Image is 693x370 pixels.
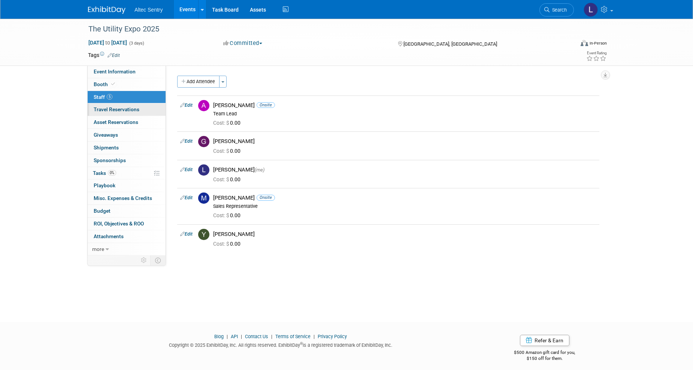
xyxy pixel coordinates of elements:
a: Shipments [88,142,166,154]
span: (me) [255,167,264,173]
a: more [88,243,166,255]
span: Cost: $ [213,120,230,126]
span: more [92,246,104,252]
img: G.jpg [198,136,209,147]
img: ExhibitDay [88,6,125,14]
img: A.jpg [198,100,209,111]
a: API [231,334,238,339]
span: [DATE] [DATE] [88,39,127,46]
a: Terms of Service [275,334,311,339]
a: Search [539,3,574,16]
a: Blog [214,334,224,339]
span: Cost: $ [213,148,230,154]
span: Onsite [257,195,275,200]
span: 0.00 [213,241,243,247]
div: [PERSON_NAME] [213,194,596,201]
a: ROI, Objectives & ROO [88,218,166,230]
span: | [269,334,274,339]
a: Travel Reservations [88,103,166,116]
span: 0.00 [213,212,243,218]
span: Staff [94,94,112,100]
span: Asset Reservations [94,119,138,125]
div: $150 off for them. [484,355,605,362]
span: | [312,334,317,339]
a: Edit [108,53,120,58]
div: $500 Amazon gift card for you, [484,345,605,362]
a: Playbook [88,179,166,192]
a: Contact Us [245,334,268,339]
a: Edit [180,231,193,237]
span: to [104,40,111,46]
span: 0.00 [213,176,243,182]
div: [PERSON_NAME] [213,102,596,109]
span: 0.00 [213,120,243,126]
span: Cost: $ [213,241,230,247]
span: Tasks [93,170,116,176]
sup: ® [300,342,303,346]
td: Tags [88,51,120,59]
img: Y.jpg [198,229,209,240]
a: Attachments [88,230,166,243]
span: Giveaways [94,132,118,138]
a: Edit [180,103,193,108]
span: 0% [108,170,116,176]
span: Cost: $ [213,176,230,182]
img: L.jpg [198,164,209,176]
span: Playbook [94,182,115,188]
div: [PERSON_NAME] [213,138,596,145]
a: Privacy Policy [318,334,347,339]
button: Add Attendee [177,76,220,88]
span: Booth [94,81,116,87]
td: Toggle Event Tabs [151,255,166,265]
div: Sales Representative [213,203,596,209]
span: Travel Reservations [94,106,139,112]
span: | [239,334,244,339]
a: Refer & Earn [520,335,569,346]
td: Personalize Event Tab Strip [137,255,151,265]
a: Asset Reservations [88,116,166,128]
img: Leisa Taylor [584,3,598,17]
span: Shipments [94,145,119,151]
a: Edit [180,139,193,144]
div: Copyright © 2025 ExhibitDay, Inc. All rights reserved. ExhibitDay is a registered trademark of Ex... [88,340,473,349]
div: The Utility Expo 2025 [86,22,563,36]
a: Booth [88,78,166,91]
span: Event Information [94,69,136,75]
span: [GEOGRAPHIC_DATA], [GEOGRAPHIC_DATA] [403,41,497,47]
img: M.jpg [198,192,209,204]
div: [PERSON_NAME] [213,231,596,238]
div: Event Rating [586,51,606,55]
i: Booth reservation complete [111,82,115,86]
div: [PERSON_NAME] [213,166,596,173]
div: In-Person [589,40,607,46]
img: Format-Inperson.png [581,40,588,46]
span: Budget [94,208,111,214]
div: Event Format [530,39,607,50]
span: 5 [107,94,112,100]
span: Onsite [257,102,275,108]
span: Misc. Expenses & Credits [94,195,152,201]
span: Altec Sentry [134,7,163,13]
a: Budget [88,205,166,217]
a: Staff5 [88,91,166,103]
a: Tasks0% [88,167,166,179]
button: Committed [221,39,265,47]
a: Event Information [88,66,166,78]
span: 0.00 [213,148,243,154]
a: Edit [180,195,193,200]
span: Cost: $ [213,212,230,218]
span: Search [550,7,567,13]
span: Sponsorships [94,157,126,163]
span: (3 days) [128,41,144,46]
a: Giveaways [88,129,166,141]
span: | [225,334,230,339]
a: Edit [180,167,193,172]
span: ROI, Objectives & ROO [94,221,144,227]
div: Team Lead [213,111,596,117]
a: Misc. Expenses & Credits [88,192,166,204]
span: Attachments [94,233,124,239]
a: Sponsorships [88,154,166,167]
